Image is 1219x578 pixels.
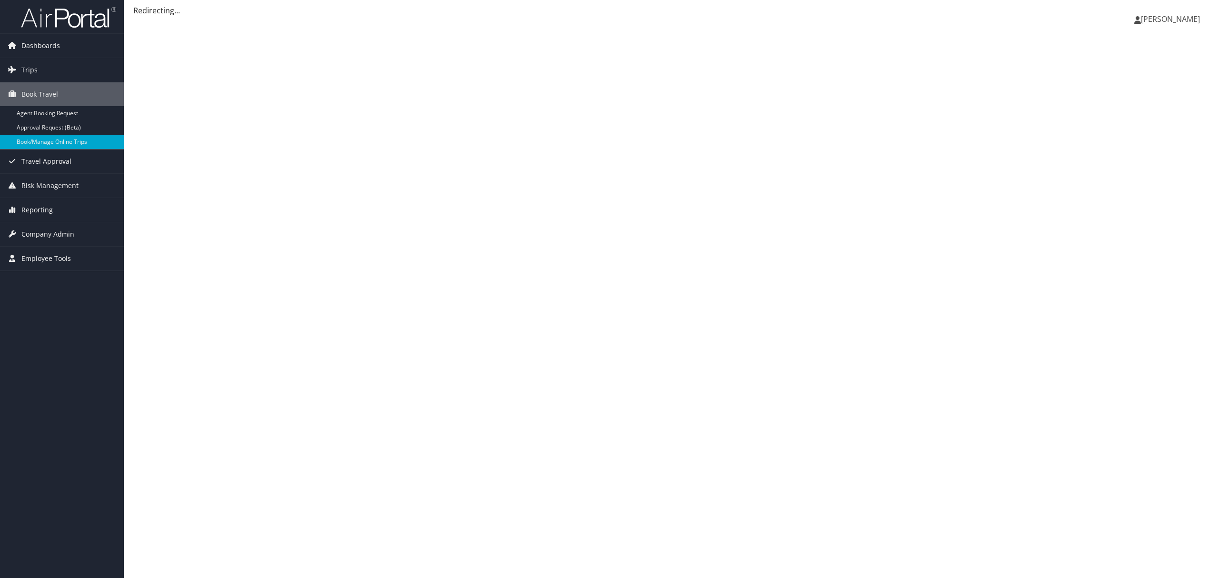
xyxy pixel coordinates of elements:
[21,34,60,58] span: Dashboards
[21,174,79,198] span: Risk Management
[21,82,58,106] span: Book Travel
[21,58,38,82] span: Trips
[133,5,1209,16] div: Redirecting...
[21,149,71,173] span: Travel Approval
[21,247,71,270] span: Employee Tools
[21,198,53,222] span: Reporting
[1141,14,1200,24] span: [PERSON_NAME]
[21,6,116,29] img: airportal-logo.png
[1134,5,1209,33] a: [PERSON_NAME]
[21,222,74,246] span: Company Admin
